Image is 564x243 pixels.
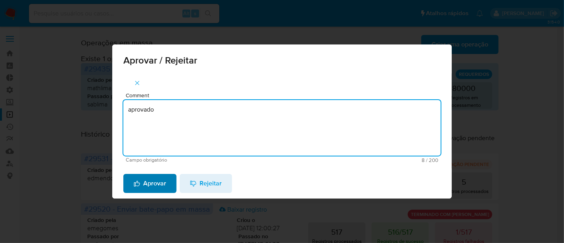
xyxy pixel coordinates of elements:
button: Aprovar [123,174,176,193]
span: Campo obrigatório [126,157,282,163]
span: Aprovar [134,175,166,192]
button: Rejeitar [180,174,232,193]
span: Comment [126,93,443,98]
textarea: aprovado [123,100,441,156]
span: Aprovar / Rejeitar [123,56,441,65]
span: Máximo 200 caracteres [282,158,438,163]
span: Rejeitar [190,175,222,192]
